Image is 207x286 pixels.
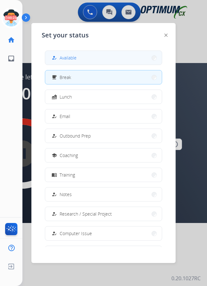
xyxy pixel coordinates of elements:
mat-icon: fastfood [52,94,57,99]
span: Outbound Prep [60,132,91,139]
button: Email [45,109,162,123]
span: Notes [60,191,72,198]
p: 0.20.1027RC [171,274,201,282]
button: Break [45,70,162,84]
span: Research / Special Project [60,211,112,217]
span: Training [60,171,75,178]
mat-icon: menu_book [52,172,57,178]
mat-icon: home [7,36,15,44]
button: Internet Issue [45,246,162,260]
span: Email [60,113,70,120]
mat-icon: how_to_reg [52,231,57,236]
span: Available [60,54,77,61]
span: Set your status [42,31,89,40]
mat-icon: how_to_reg [52,211,57,217]
span: Coaching [60,152,78,159]
img: close-button [164,34,168,37]
button: Lunch [45,90,162,104]
span: Lunch [60,93,72,100]
button: Coaching [45,148,162,162]
button: Notes [45,187,162,201]
mat-icon: inbox [7,55,15,62]
mat-icon: school [52,153,57,158]
mat-icon: how_to_reg [52,55,57,60]
button: Research / Special Project [45,207,162,221]
button: Available [45,51,162,65]
button: Training [45,168,162,182]
button: Computer Issue [45,226,162,240]
span: Computer Issue [60,230,92,237]
button: Outbound Prep [45,129,162,143]
mat-icon: free_breakfast [52,75,57,80]
span: Break [60,74,71,81]
mat-icon: how_to_reg [52,114,57,119]
mat-icon: how_to_reg [52,133,57,139]
mat-icon: how_to_reg [52,192,57,197]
